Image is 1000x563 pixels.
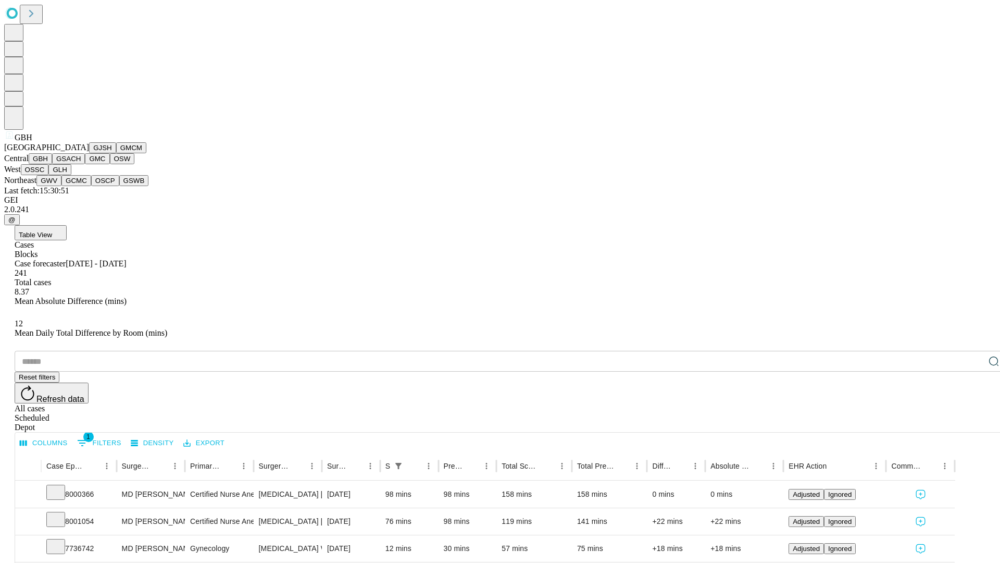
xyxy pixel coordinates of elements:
span: 12 [15,319,23,328]
span: Total cases [15,278,51,287]
button: Show filters [391,459,406,473]
div: Surgery Name [259,462,289,470]
button: Menu [688,459,703,473]
span: Central [4,154,29,163]
span: @ [8,216,16,224]
button: Menu [363,459,378,473]
button: Menu [869,459,883,473]
span: Northeast [4,176,36,185]
button: GWV [36,175,61,186]
button: Sort [615,459,630,473]
span: Adjusted [793,545,820,553]
button: Sort [348,459,363,473]
button: Sort [85,459,99,473]
div: 98 mins [444,508,492,535]
button: Ignored [824,543,856,554]
div: Primary Service [190,462,220,470]
div: 7736742 [46,535,111,562]
button: Show filters [74,435,124,451]
div: EHR Action [789,462,827,470]
button: GSACH [52,153,85,164]
div: 158 mins [502,481,567,508]
div: 2.0.241 [4,205,996,214]
div: MD [PERSON_NAME] [PERSON_NAME] Md [122,508,180,535]
button: Adjusted [789,543,824,554]
span: Adjusted [793,518,820,525]
span: Reset filters [19,373,55,381]
span: Mean Daily Total Difference by Room (mins) [15,328,167,337]
button: Menu [630,459,644,473]
button: GMC [85,153,109,164]
button: GLH [48,164,71,175]
div: +22 mins [652,508,700,535]
span: 8.37 [15,287,29,296]
div: 8000366 [46,481,111,508]
button: Sort [752,459,766,473]
button: Sort [153,459,168,473]
div: 119 mins [502,508,567,535]
button: Sort [407,459,421,473]
button: Refresh data [15,383,89,403]
div: [DATE] [327,535,375,562]
div: Case Epic Id [46,462,84,470]
button: Export [181,435,227,451]
button: GCMC [61,175,91,186]
div: Surgeon Name [122,462,152,470]
div: Predicted In Room Duration [444,462,464,470]
button: Ignored [824,489,856,500]
div: 98 mins [385,481,433,508]
span: Ignored [828,491,852,498]
span: Ignored [828,545,852,553]
button: GJSH [89,142,116,153]
div: [MEDICAL_DATA] [MEDICAL_DATA] REMOVAL TUBES AND/OR OVARIES FOR UTERUS 250GM OR LESS [259,508,317,535]
div: +18 mins [652,535,700,562]
button: Select columns [17,435,70,451]
button: Menu [421,459,436,473]
button: Reset filters [15,372,59,383]
button: OSCP [91,175,119,186]
div: GEI [4,195,996,205]
div: Difference [652,462,672,470]
button: Adjusted [789,516,824,527]
button: Sort [290,459,305,473]
div: +18 mins [710,535,778,562]
span: Refresh data [36,395,84,403]
div: Scheduled In Room Duration [385,462,390,470]
div: +22 mins [710,508,778,535]
span: Ignored [828,518,852,525]
button: Density [128,435,177,451]
span: Table View [19,231,52,239]
button: Menu [99,459,114,473]
div: 76 mins [385,508,433,535]
div: 98 mins [444,481,492,508]
div: Total Scheduled Duration [502,462,539,470]
span: West [4,165,21,174]
div: 12 mins [385,535,433,562]
button: Expand [20,486,36,504]
button: Menu [555,459,569,473]
button: Menu [479,459,494,473]
button: Adjusted [789,489,824,500]
span: 241 [15,268,27,277]
span: Adjusted [793,491,820,498]
button: Ignored [824,516,856,527]
div: Gynecology [190,535,248,562]
button: GMCM [116,142,146,153]
div: 1 active filter [391,459,406,473]
div: Certified Nurse Anesthetist [190,508,248,535]
div: [MEDICAL_DATA] WITH [MEDICAL_DATA] AND/OR [MEDICAL_DATA] WITH OR WITHOUT D&C [259,535,317,562]
span: Mean Absolute Difference (mins) [15,297,127,305]
div: [MEDICAL_DATA] [MEDICAL_DATA] REMOVAL TUBES AND/OR OVARIES FOR UTERUS 250GM OR LESS [259,481,317,508]
div: 8001054 [46,508,111,535]
div: [DATE] [327,481,375,508]
button: @ [4,214,20,225]
div: Surgery Date [327,462,347,470]
div: Absolute Difference [710,462,751,470]
div: 75 mins [577,535,642,562]
div: 158 mins [577,481,642,508]
span: [GEOGRAPHIC_DATA] [4,143,89,152]
div: 30 mins [444,535,492,562]
button: Table View [15,225,67,240]
span: Last fetch: 15:30:51 [4,186,69,195]
span: [DATE] - [DATE] [66,259,126,268]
